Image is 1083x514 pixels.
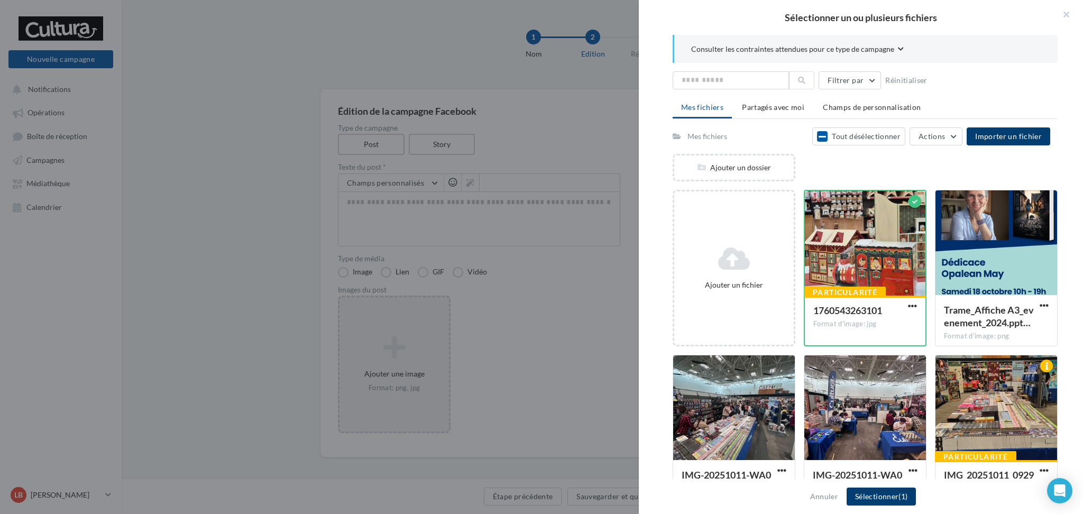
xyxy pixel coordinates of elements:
[813,469,902,493] span: IMG-20251011-WA0004
[944,304,1034,328] span: Trame_Affiche A3_evenement_2024.pptx (36)
[1047,478,1072,503] div: Open Intercom Messenger
[804,287,886,298] div: Particularité
[682,469,771,493] span: IMG-20251011-WA0008
[944,332,1049,341] div: Format d'image: png
[967,127,1050,145] button: Importer un fichier
[678,280,790,290] div: Ajouter un fichier
[823,103,921,112] span: Champs de personnalisation
[691,43,904,57] button: Consulter les contraintes attendues pour ce type de campagne
[919,132,945,141] span: Actions
[742,103,804,112] span: Partagés avec moi
[806,490,842,503] button: Annuler
[898,492,907,501] span: (1)
[847,488,916,506] button: Sélectionner(1)
[910,127,962,145] button: Actions
[656,13,1066,22] h2: Sélectionner un ou plusieurs fichiers
[691,44,894,54] span: Consulter les contraintes attendues pour ce type de campagne
[975,132,1042,141] span: Importer un fichier
[881,74,932,87] button: Réinitialiser
[812,127,905,145] button: Tout désélectionner
[681,103,723,112] span: Mes fichiers
[819,71,881,89] button: Filtrer par
[813,319,917,329] div: Format d'image: jpg
[687,131,727,142] div: Mes fichiers
[944,469,1034,493] span: IMG_20251011_092936
[813,305,882,316] span: 1760543263101
[674,162,794,173] div: Ajouter un dossier
[935,451,1016,463] div: Particularité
